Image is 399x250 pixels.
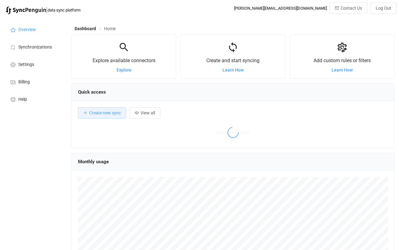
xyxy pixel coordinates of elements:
a: Help [3,90,65,108]
a: Synchronizations [3,38,65,55]
span: Log Out [376,6,391,11]
span: Add custom rules or filters [314,58,371,63]
a: Overview [3,21,65,38]
img: syncpenguin.svg [6,7,46,14]
button: Contact Us [329,2,367,14]
button: Create new sync [78,107,126,118]
span: Monthly usage [78,159,109,164]
a: Billing [3,73,65,90]
span: Dashboard [75,26,96,31]
span: View all [140,110,155,115]
span: Home [104,26,116,31]
button: View all [129,107,160,118]
div: [PERSON_NAME][EMAIL_ADDRESS][DOMAIN_NAME] [234,6,327,11]
span: Quick access [78,89,106,95]
span: Help [18,97,27,102]
span: data sync platform [48,8,80,12]
a: Explore [117,67,131,72]
span: Create and start syncing [206,58,259,63]
span: Overview [18,27,36,32]
a: Learn How [332,67,353,72]
span: Contact Us [341,6,362,11]
span: Explore available connectors [93,58,155,63]
button: Log Out [370,2,397,14]
div: Breadcrumb [75,26,116,31]
a: |data sync platform [6,6,80,14]
span: Create new sync [89,110,121,115]
span: | [46,6,48,14]
a: Settings [3,55,65,73]
span: Billing [18,80,30,85]
span: Synchronizations [18,45,52,50]
a: Learn How [222,67,244,72]
span: Settings [18,62,34,67]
